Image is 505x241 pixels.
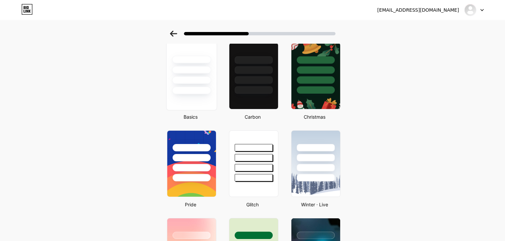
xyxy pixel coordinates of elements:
div: Carbon [227,113,278,120]
div: Winter · Live [289,201,340,208]
img: tez888id [464,4,477,16]
div: Pride [165,201,216,208]
div: Basics [165,113,216,120]
div: [EMAIL_ADDRESS][DOMAIN_NAME] [377,7,459,14]
div: Glitch [227,201,278,208]
div: Christmas [289,113,340,120]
